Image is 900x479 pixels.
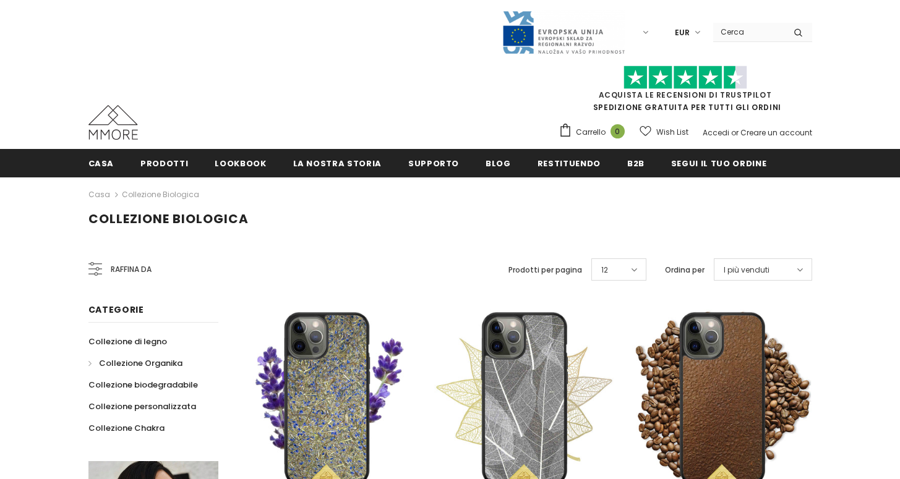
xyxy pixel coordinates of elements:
span: Collezione Chakra [88,422,165,434]
span: EUR [675,27,690,39]
label: Ordina per [665,264,705,276]
a: Collezione Chakra [88,417,165,439]
a: Restituendo [538,149,601,177]
span: Categorie [88,303,144,316]
span: or [731,127,739,138]
a: Prodotti [140,149,188,177]
a: B2B [627,149,645,177]
span: Prodotti [140,158,188,169]
a: supporto [408,149,459,177]
span: supporto [408,158,459,169]
img: Javni Razpis [502,10,625,55]
span: Lookbook [215,158,266,169]
a: Collezione biodegradabile [88,374,198,396]
span: Raffina da [111,263,152,276]
span: Collezione biodegradabile [88,379,198,391]
span: SPEDIZIONE GRATUITA PER TUTTI GLI ORDINI [559,71,812,112]
a: La nostra storia [293,149,382,177]
input: Search Site [713,23,784,41]
a: Accedi [703,127,729,138]
a: Collezione Organika [88,352,182,374]
label: Prodotti per pagina [508,264,582,276]
a: Javni Razpis [502,27,625,37]
a: Collezione di legno [88,331,167,352]
span: Carrello [576,126,606,138]
a: Casa [88,187,110,202]
a: Segui il tuo ordine [671,149,766,177]
span: Restituendo [538,158,601,169]
span: Casa [88,158,114,169]
img: Fidati di Pilot Stars [624,66,747,90]
span: Collezione biologica [88,210,249,227]
span: 12 [601,264,608,276]
span: Wish List [656,126,688,138]
a: Lookbook [215,149,266,177]
img: Casi MMORE [88,105,138,140]
span: 0 [611,124,625,138]
span: Collezione di legno [88,336,167,347]
a: Wish List [640,121,688,143]
span: I più venduti [724,264,769,276]
a: Casa [88,149,114,177]
span: Blog [486,158,511,169]
a: Blog [486,149,511,177]
span: La nostra storia [293,158,382,169]
a: Carrello 0 [559,123,631,142]
span: Segui il tuo ordine [671,158,766,169]
a: Collezione biologica [122,189,199,200]
a: Acquista le recensioni di TrustPilot [599,90,772,100]
a: Creare un account [740,127,812,138]
a: Collezione personalizzata [88,396,196,417]
span: B2B [627,158,645,169]
span: Collezione Organika [99,357,182,369]
span: Collezione personalizzata [88,401,196,412]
